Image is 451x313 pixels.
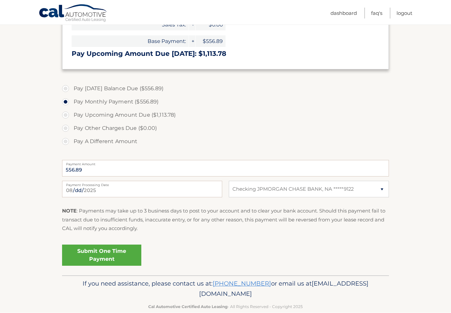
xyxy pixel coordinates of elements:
[62,122,389,135] label: Pay Other Charges Due ($0.00)
[62,82,389,96] label: Pay [DATE] Balance Due ($556.89)
[62,109,389,122] label: Pay Upcoming Amount Due ($1,113.78)
[148,304,227,309] strong: Cal Automotive Certified Auto Leasing
[196,36,225,47] span: $556.89
[213,280,271,288] a: [PHONE_NUMBER]
[62,208,77,214] strong: NOTE
[330,8,357,19] a: Dashboard
[62,96,389,109] label: Pay Monthly Payment ($556.89)
[62,207,389,233] p: : Payments may take up to 3 business days to post to your account and to clear your bank account....
[62,160,389,177] input: Payment Amount
[66,279,385,300] p: If you need assistance, please contact us at: or email us at
[62,181,222,198] input: Payment Date
[72,36,189,47] span: Base Payment:
[371,8,382,19] a: FAQ's
[62,245,141,266] a: Submit One Time Payment
[39,4,108,23] a: Cal Automotive
[72,50,379,58] h3: Pay Upcoming Amount Due [DATE]: $1,113.78
[66,303,385,310] p: - All Rights Reserved - Copyright 2025
[62,160,389,166] label: Payment Amount
[397,8,412,19] a: Logout
[62,135,389,148] label: Pay A Different Amount
[62,181,222,186] label: Payment Processing Date
[189,36,195,47] span: +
